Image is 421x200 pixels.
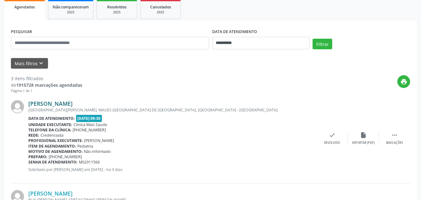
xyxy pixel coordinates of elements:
[145,10,176,15] div: 2025
[28,167,317,172] p: Solicitado por [PERSON_NAME] em [DATE] - há 3 dias
[84,138,114,143] span: [PERSON_NAME]
[77,144,93,149] span: Pediatria
[28,116,75,121] b: Data de atendimento:
[28,149,83,154] b: Motivo de agendamento:
[11,27,32,37] label: PESQUISAR
[150,4,171,10] span: Cancelados
[400,78,407,85] i: print
[84,149,111,154] span: Não informado
[397,75,410,88] button: print
[79,159,100,165] span: M02911566
[28,190,73,197] a: [PERSON_NAME]
[28,138,83,143] b: Profissional executante:
[28,122,72,127] b: Unidade executante:
[11,88,82,94] div: Página 1 de 1
[14,4,35,10] span: Agendados
[16,82,82,88] strong: 1915728 marcações agendadas
[324,141,340,145] div: Resolvido
[11,58,48,69] button: Mais filtroskeyboard_arrow_down
[74,122,107,127] span: Clinica Mais Saude
[360,132,367,139] i: insert_drive_file
[107,4,127,10] span: Resolvidos
[53,10,89,15] div: 2025
[391,132,398,139] i: 
[11,100,24,113] img: img
[11,75,82,82] div: 3 itens filtrados
[73,127,106,133] span: [PHONE_NUMBER]
[212,27,257,37] label: DATA DE ATENDIMENTO
[28,154,47,159] b: Preparo:
[11,82,82,88] div: de
[101,10,132,15] div: 2025
[28,133,39,138] b: Rede:
[329,132,336,139] i: check
[28,100,73,107] a: [PERSON_NAME]
[28,107,317,113] div: [GEOGRAPHIC_DATA][PERSON_NAME], MAUES [GEOGRAPHIC_DATA] DE [GEOGRAPHIC_DATA], [GEOGRAPHIC_DATA] -...
[28,127,71,133] b: Telefone da clínica:
[352,141,375,145] div: Exportar (PDF)
[49,154,82,159] span: [PHONE_NUMBER]
[386,141,403,145] div: Mais ações
[53,4,89,10] span: Não compareceram
[28,159,78,165] b: Senha de atendimento:
[76,115,102,122] span: [DATE] 09:30
[41,133,64,138] span: Credenciada
[313,39,332,49] button: Filtrar
[28,144,76,149] b: Item de agendamento:
[38,60,45,67] i: keyboard_arrow_down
